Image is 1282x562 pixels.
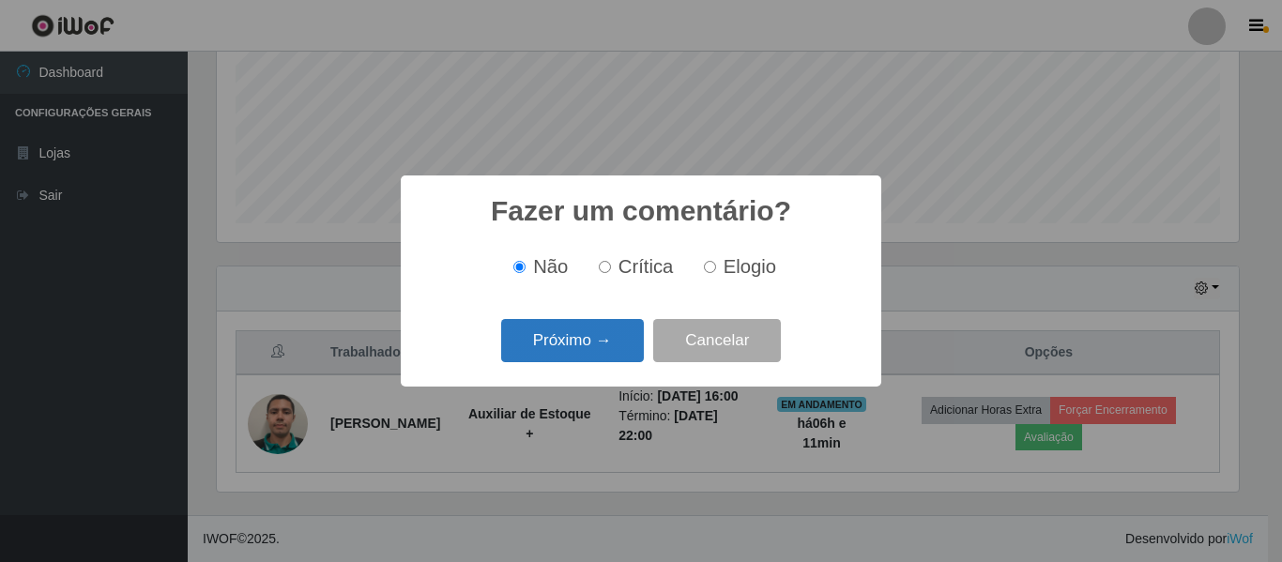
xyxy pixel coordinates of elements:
[618,256,674,277] span: Crítica
[501,319,644,363] button: Próximo →
[599,261,611,273] input: Crítica
[704,261,716,273] input: Elogio
[653,319,781,363] button: Cancelar
[724,256,776,277] span: Elogio
[513,261,526,273] input: Não
[491,194,791,228] h2: Fazer um comentário?
[533,256,568,277] span: Não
